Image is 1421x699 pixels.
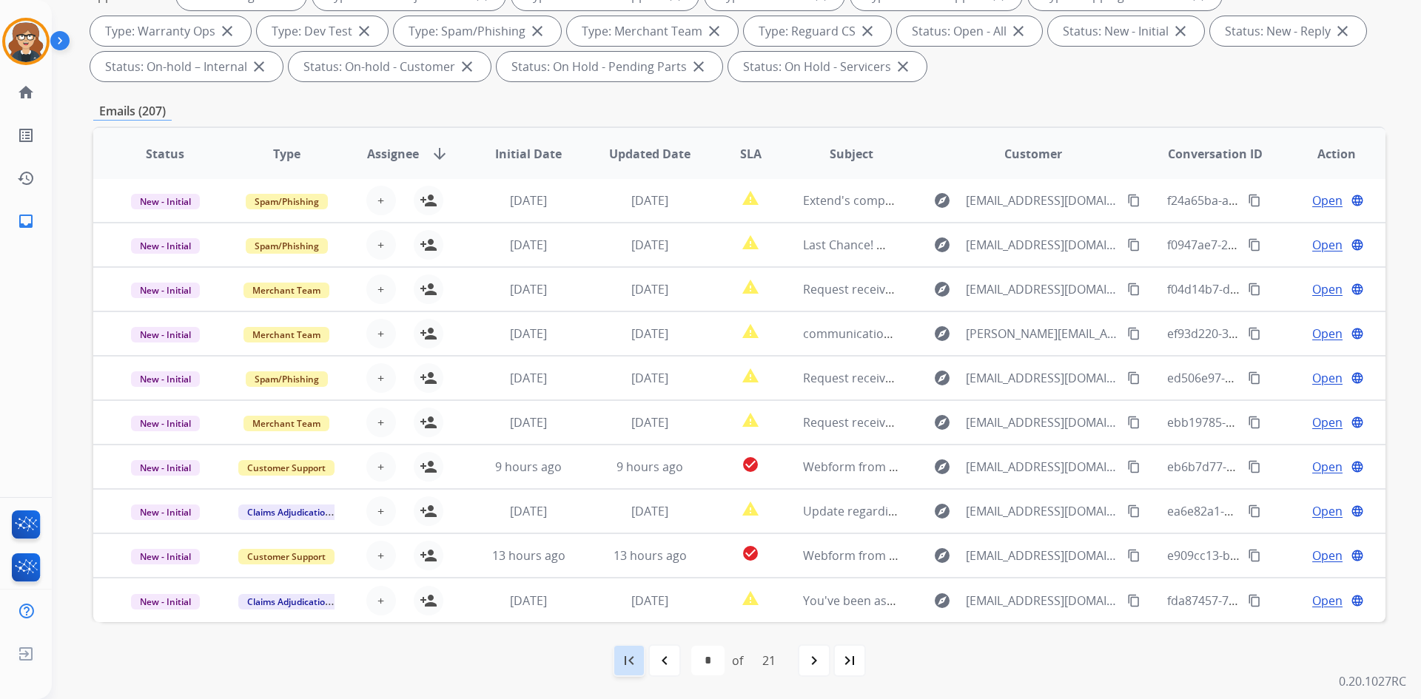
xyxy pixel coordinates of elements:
[510,281,547,297] span: [DATE]
[1248,327,1261,340] mat-icon: content_copy
[966,592,1118,609] span: [EMAIL_ADDRESS][DOMAIN_NAME]
[742,189,759,207] mat-icon: report_problem
[366,274,396,304] button: +
[933,547,951,564] mat-icon: explore
[742,590,759,607] mat-icon: report_problem
[420,192,437,209] mat-icon: person_add
[420,280,437,298] mat-icon: person_add
[1312,369,1343,387] span: Open
[897,16,1042,46] div: Status: Open - All
[966,413,1118,431] span: [EMAIL_ADDRESS][DOMAIN_NAME]
[1167,370,1392,386] span: ed506e97-3407-4315-af86-817fd45d263b
[966,236,1118,254] span: [EMAIL_ADDRESS][DOMAIN_NAME]
[1312,192,1343,209] span: Open
[17,126,35,144] mat-icon: list_alt
[966,369,1118,387] span: [EMAIL_ADDRESS][DOMAIN_NAME]
[1312,325,1343,342] span: Open
[744,16,891,46] div: Type: Reguard CS
[1167,459,1397,475] span: eb6b7d77-15be-4d8e-b375-b9784953f8c2
[366,319,396,348] button: +
[510,370,547,386] span: [DATE]
[609,145,691,163] span: Updated Date
[631,503,668,519] span: [DATE]
[742,500,759,518] mat-icon: report_problem
[803,503,1366,519] span: Update regarding your fulfillment method for Service Order: 0643b139-f4a7-4f3a-b3d6-9967234c7d76
[238,504,340,520] span: Claims Adjudication
[732,652,743,669] div: of
[805,652,823,669] mat-icon: navigate_next
[431,145,449,163] mat-icon: arrow_downward
[495,459,562,475] span: 9 hours ago
[803,370,1240,386] span: Request received] Resolve the issue and log your decision. ͏‌ ͏‌ ͏‌ ͏‌ ͏‌ ͏‌ ͏‌ ͏‌ ͏‌ ͏‌ ͏‌ ͏‌ ͏‌...
[1351,238,1364,251] mat-icon: language
[742,456,759,473] mat-icon: check_circle
[803,237,1052,253] span: Last Chance! 📸 Our Flash Sale Ends Tonight!
[933,280,951,298] mat-icon: explore
[377,502,384,520] span: +
[131,194,200,209] span: New - Initial
[420,369,437,387] mat-icon: person_add
[617,459,683,475] span: 9 hours ago
[90,52,283,81] div: Status: On-hold – Internal
[1248,594,1261,607] mat-icon: content_copy
[131,549,200,564] span: New - Initial
[1127,194,1141,207] mat-icon: content_copy
[131,371,200,387] span: New - Initial
[728,52,927,81] div: Status: On Hold - Servicers
[966,192,1118,209] span: [EMAIL_ADDRESS][DOMAIN_NAME]
[243,327,329,342] span: Merchant Team
[366,496,396,526] button: +
[5,21,47,62] img: avatar
[377,325,384,342] span: +
[1167,237,1387,253] span: f0947ae7-22d1-4a3c-aa5b-512f82f09592
[1248,416,1261,429] mat-icon: content_copy
[377,458,384,476] span: +
[1351,194,1364,207] mat-icon: language
[1351,416,1364,429] mat-icon: language
[803,281,1240,297] span: Request received] Resolve the issue and log your decision. ͏‌ ͏‌ ͏‌ ͏‌ ͏‌ ͏‌ ͏‌ ͏‌ ͏‌ ͏‌ ͏‌ ͏‌ ͏‌...
[841,652,859,669] mat-icon: last_page
[131,416,200,431] span: New - Initial
[250,58,268,75] mat-icon: close
[218,22,236,40] mat-icon: close
[1312,547,1343,564] span: Open
[497,52,722,81] div: Status: On Hold - Pending Parts
[367,145,419,163] span: Assignee
[246,238,328,254] span: Spam/Phishing
[933,413,951,431] mat-icon: explore
[1248,371,1261,385] mat-icon: content_copy
[377,236,384,254] span: +
[1312,236,1343,254] span: Open
[742,367,759,385] mat-icon: report_problem
[1351,327,1364,340] mat-icon: language
[1127,549,1141,562] mat-icon: content_copy
[742,544,759,562] mat-icon: check_circle
[528,22,546,40] mat-icon: close
[803,459,1138,475] span: Webform from [EMAIL_ADDRESS][DOMAIN_NAME] on [DATE]
[1248,283,1261,296] mat-icon: content_copy
[366,230,396,260] button: +
[1248,460,1261,473] mat-icon: content_copy
[705,22,723,40] mat-icon: close
[742,278,759,296] mat-icon: report_problem
[803,547,1138,564] span: Webform from [EMAIL_ADDRESS][DOMAIN_NAME] on [DATE]
[366,186,396,215] button: +
[420,458,437,476] mat-icon: person_add
[377,592,384,609] span: +
[631,325,668,342] span: [DATE]
[420,325,437,342] mat-icon: person_add
[458,58,476,75] mat-icon: close
[131,327,200,342] span: New - Initial
[933,325,951,342] mat-icon: explore
[966,458,1118,476] span: [EMAIL_ADDRESS][DOMAIN_NAME]
[742,411,759,429] mat-icon: report_problem
[1127,594,1141,607] mat-icon: content_copy
[1127,238,1141,251] mat-icon: content_copy
[1127,504,1141,518] mat-icon: content_copy
[1248,238,1261,251] mat-icon: content_copy
[510,237,547,253] span: [DATE]
[1127,283,1141,296] mat-icon: content_copy
[377,280,384,298] span: +
[1167,547,1392,564] span: e909cc13-b58d-463a-946a-580f7c71538b
[803,414,1240,430] span: Request received] Resolve the issue and log your decision. ͏‌ ͏‌ ͏‌ ͏‌ ͏‌ ͏‌ ͏‌ ͏‌ ͏‌ ͏‌ ͏‌ ͏‌ ͏‌...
